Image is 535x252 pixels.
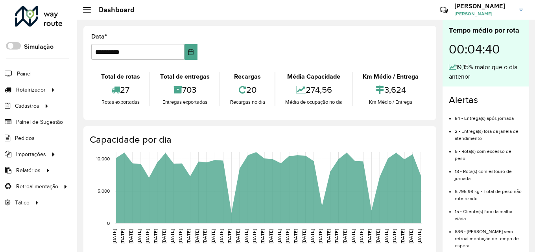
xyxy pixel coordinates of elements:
[293,229,298,243] text: [DATE]
[310,229,315,243] text: [DATE]
[16,166,41,175] span: Relatórios
[152,72,217,81] div: Total de entregas
[277,98,350,106] div: Média de ocupação no dia
[252,229,257,243] text: [DATE]
[449,94,523,106] h4: Alertas
[227,229,232,243] text: [DATE]
[285,229,290,243] text: [DATE]
[392,229,397,243] text: [DATE]
[449,63,523,81] div: 19,15% maior que o dia anterior
[24,42,53,52] label: Simulação
[112,229,117,243] text: [DATE]
[210,229,216,243] text: [DATE]
[145,229,150,243] text: [DATE]
[449,25,523,36] div: Tempo médio por rota
[93,98,148,106] div: Rotas exportadas
[449,36,523,63] div: 00:04:40
[455,182,523,202] li: 6.795,98 kg - Total de peso não roteirizado
[455,142,523,162] li: 5 - Rota(s) com excesso de peso
[326,229,331,243] text: [DATE]
[202,229,207,243] text: [DATE]
[16,118,63,126] span: Painel de Sugestão
[367,229,372,243] text: [DATE]
[222,81,273,98] div: 20
[318,229,323,243] text: [DATE]
[15,199,30,207] span: Tático
[186,229,191,243] text: [DATE]
[90,134,428,145] h4: Capacidade por dia
[17,70,31,78] span: Painel
[342,229,347,243] text: [DATE]
[455,162,523,182] li: 18 - Rota(s) com estouro de jornada
[184,44,197,60] button: Choose Date
[222,72,273,81] div: Recargas
[454,10,513,17] span: [PERSON_NAME]
[260,229,265,243] text: [DATE]
[16,182,58,191] span: Retroalimentação
[417,229,422,243] text: [DATE]
[16,86,46,94] span: Roteirizador
[91,32,107,41] label: Data
[277,72,350,81] div: Média Capacidade
[15,134,35,142] span: Pedidos
[277,229,282,243] text: [DATE]
[384,229,389,243] text: [DATE]
[178,229,183,243] text: [DATE]
[15,102,39,110] span: Cadastros
[235,229,240,243] text: [DATE]
[400,229,405,243] text: [DATE]
[455,122,523,142] li: 2 - Entrega(s) fora da janela de atendimento
[152,81,217,98] div: 703
[219,229,224,243] text: [DATE]
[375,229,380,243] text: [DATE]
[161,229,166,243] text: [DATE]
[277,81,350,98] div: 274,56
[93,81,148,98] div: 27
[334,229,339,243] text: [DATE]
[137,229,142,243] text: [DATE]
[355,81,426,98] div: 3,624
[170,229,175,243] text: [DATE]
[355,72,426,81] div: Km Médio / Entrega
[455,109,523,122] li: 84 - Entrega(s) após jornada
[351,229,356,243] text: [DATE]
[107,221,110,226] text: 0
[408,229,413,243] text: [DATE]
[244,229,249,243] text: [DATE]
[454,2,513,10] h3: [PERSON_NAME]
[96,156,110,162] text: 10,000
[91,6,135,14] h2: Dashboard
[355,98,426,106] div: Km Médio / Entrega
[93,72,148,81] div: Total de rotas
[16,150,46,158] span: Importações
[435,2,452,18] a: Contato Rápido
[153,229,158,243] text: [DATE]
[128,229,133,243] text: [DATE]
[359,229,364,243] text: [DATE]
[120,229,125,243] text: [DATE]
[455,202,523,222] li: 15 - Cliente(s) fora da malha viária
[98,188,110,193] text: 5,000
[455,222,523,249] li: 636 - [PERSON_NAME] sem retroalimentação de tempo de espera
[152,98,217,106] div: Entregas exportadas
[301,229,306,243] text: [DATE]
[222,98,273,106] div: Recargas no dia
[268,229,273,243] text: [DATE]
[194,229,199,243] text: [DATE]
